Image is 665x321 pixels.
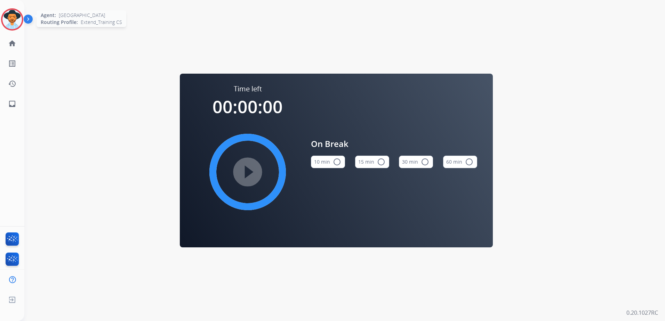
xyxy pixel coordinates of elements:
mat-icon: radio_button_unchecked [333,158,341,166]
mat-icon: radio_button_unchecked [377,158,385,166]
p: 0.20.1027RC [626,308,658,317]
span: 00:00:00 [213,95,283,118]
button: 15 min [355,156,389,168]
span: Extend_Training CS [81,19,122,26]
mat-icon: home [8,39,16,48]
button: 60 min [443,156,477,168]
span: Agent: [41,12,56,19]
button: 30 min [399,156,433,168]
img: avatar [2,10,22,29]
mat-icon: radio_button_unchecked [421,158,429,166]
span: [GEOGRAPHIC_DATA] [59,12,105,19]
mat-icon: inbox [8,100,16,108]
mat-icon: history [8,80,16,88]
button: 10 min [311,156,345,168]
mat-icon: list_alt [8,59,16,68]
mat-icon: radio_button_unchecked [465,158,473,166]
span: Routing Profile: [41,19,78,26]
span: On Break [311,138,477,150]
span: Time left [234,84,262,94]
